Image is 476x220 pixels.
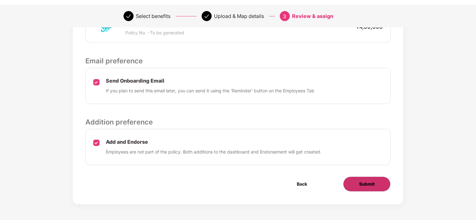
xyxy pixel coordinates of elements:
div: Select benefits [136,11,171,21]
p: Policy No. - To be generated [125,29,207,36]
span: check [126,14,131,19]
span: Back [297,181,307,188]
span: 3 [283,13,286,20]
p: Email preference [85,55,391,66]
div: Review & assign [292,11,334,21]
button: Submit [343,177,391,192]
span: Submit [359,181,375,188]
span: check [204,14,209,19]
button: Back [281,177,323,192]
p: Send Onboarding Email [106,78,314,84]
p: If you plan to send this email later, you can send it using the ‘Reminder’ button on the Employee... [106,87,314,94]
p: Employees are not part of the policy. Both additions to the dashboard and Endorsement will get cr... [106,148,321,155]
p: Add and Endorse [106,139,321,145]
p: Addition preference [85,117,391,127]
div: Upload & Map details [214,11,264,21]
